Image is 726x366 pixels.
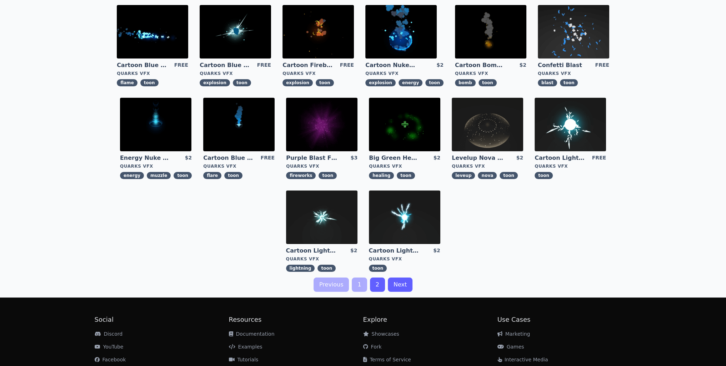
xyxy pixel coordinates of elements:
[140,79,159,86] span: toon
[350,247,357,255] div: $2
[434,154,440,162] div: $2
[535,98,606,151] img: imgAlt
[229,331,275,337] a: Documentation
[452,172,475,179] span: leveup
[433,247,440,255] div: $2
[147,172,171,179] span: muzzle
[497,357,548,362] a: Interactive Media
[452,163,523,169] div: Quarks VFX
[369,98,440,151] img: imgAlt
[369,265,387,272] span: toon
[365,79,396,86] span: explosion
[369,256,440,262] div: Quarks VFX
[203,172,221,179] span: flare
[397,172,415,179] span: toon
[286,172,316,179] span: fireworks
[200,5,271,59] img: imgAlt
[120,154,171,162] a: Energy Nuke Muzzle Flash
[233,79,251,86] span: toon
[538,79,557,86] span: blast
[282,79,313,86] span: explosion
[117,5,188,59] img: imgAlt
[117,61,168,69] a: Cartoon Blue Flamethrower
[363,344,382,350] a: Fork
[365,71,444,76] div: Quarks VFX
[200,61,251,69] a: Cartoon Blue Gas Explosion
[203,154,255,162] a: Cartoon Blue Flare
[455,71,526,76] div: Quarks VFX
[595,61,609,69] div: FREE
[538,71,609,76] div: Quarks VFX
[229,357,259,362] a: Tutorials
[452,154,503,162] a: Levelup Nova Effect
[95,331,123,337] a: Discord
[519,61,526,69] div: $2
[120,172,144,179] span: energy
[203,163,275,169] div: Quarks VFX
[452,98,523,151] img: imgAlt
[95,315,229,325] h2: Social
[352,278,367,292] a: 1
[425,79,444,86] span: toon
[363,357,411,362] a: Terms of Service
[120,98,191,151] img: imgAlt
[174,61,188,69] div: FREE
[365,61,417,69] a: Cartoon Nuke Energy Explosion
[500,172,518,179] span: toon
[340,61,354,69] div: FREE
[388,278,412,292] a: Next
[538,5,609,59] img: imgAlt
[479,79,497,86] span: toon
[365,5,437,59] img: imgAlt
[117,79,137,86] span: flame
[535,163,606,169] div: Quarks VFX
[497,331,530,337] a: Marketing
[200,79,230,86] span: explosion
[478,172,497,179] span: nova
[286,265,315,272] span: lightning
[282,61,334,69] a: Cartoon Fireball Explosion
[369,163,440,169] div: Quarks VFX
[317,265,336,272] span: toon
[455,61,506,69] a: Cartoon Bomb Fuse
[516,154,523,162] div: $2
[455,79,476,86] span: bomb
[316,79,334,86] span: toon
[369,154,420,162] a: Big Green Healing Effect
[282,5,354,59] img: imgAlt
[560,79,578,86] span: toon
[229,315,363,325] h2: Resources
[436,61,443,69] div: $2
[535,172,553,179] span: toon
[592,154,606,162] div: FREE
[185,154,192,162] div: $2
[363,331,399,337] a: Showcases
[174,172,192,179] span: toon
[399,79,422,86] span: energy
[117,71,188,76] div: Quarks VFX
[224,172,242,179] span: toon
[261,154,275,162] div: FREE
[369,190,440,244] img: imgAlt
[535,154,586,162] a: Cartoon Lightning Ball
[282,71,354,76] div: Quarks VFX
[286,190,357,244] img: imgAlt
[120,163,192,169] div: Quarks VFX
[369,172,394,179] span: healing
[314,278,349,292] a: Previous
[455,5,526,59] img: imgAlt
[95,344,124,350] a: YouTube
[319,172,337,179] span: toon
[351,154,357,162] div: $3
[497,315,632,325] h2: Use Cases
[538,61,589,69] a: Confetti Blast
[286,98,357,151] img: imgAlt
[95,357,126,362] a: Facebook
[286,163,357,169] div: Quarks VFX
[286,154,337,162] a: Purple Blast Fireworks
[203,98,275,151] img: imgAlt
[497,344,524,350] a: Games
[257,61,271,69] div: FREE
[363,315,497,325] h2: Explore
[229,344,262,350] a: Examples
